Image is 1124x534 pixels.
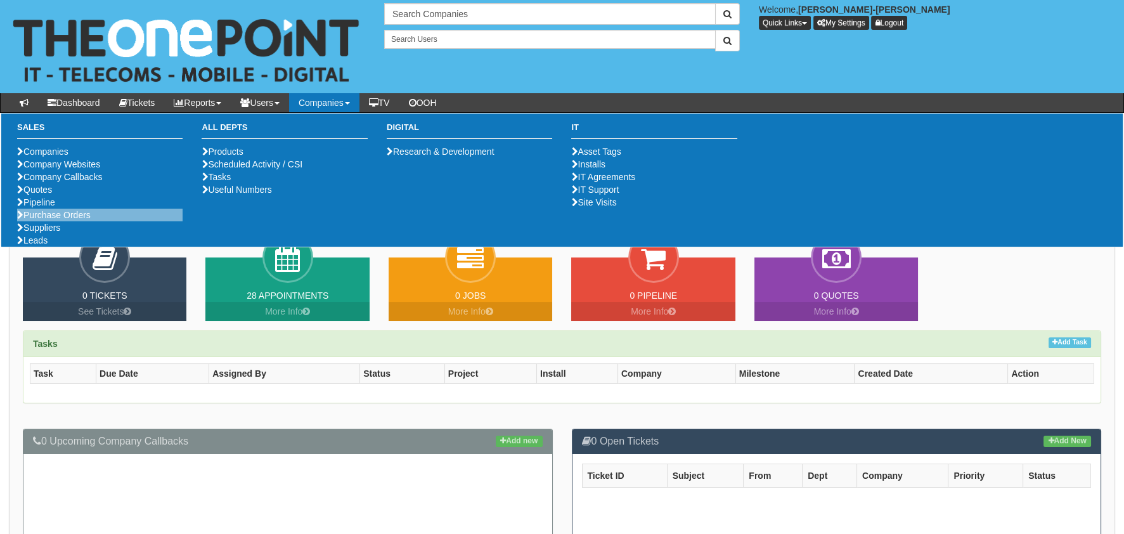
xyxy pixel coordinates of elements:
a: Reports [164,93,231,112]
a: 0 Pipeline [630,290,677,301]
a: Scheduled Activity / CSI [202,159,302,169]
input: Search Users [384,30,716,49]
th: Install [537,363,618,383]
a: More Info [205,302,369,321]
th: Status [1023,464,1091,487]
th: Dept [803,464,857,487]
a: 28 Appointments [247,290,328,301]
a: 0 Jobs [455,290,486,301]
h3: 0 Open Tickets [582,436,1092,447]
h3: All Depts [202,123,367,139]
th: From [744,464,803,487]
th: Company [857,464,948,487]
th: Subject [667,464,744,487]
th: Milestone [735,363,855,383]
a: Add new [496,436,542,447]
a: More Info [754,302,918,321]
b: [PERSON_NAME]-[PERSON_NAME] [798,4,950,15]
a: Leads [17,235,48,245]
a: Useful Numbers [202,185,271,195]
a: Site Visits [571,197,616,207]
th: Assigned By [209,363,360,383]
a: More Info [571,302,735,321]
th: Project [444,363,536,383]
h3: Digital [387,123,552,139]
div: Welcome, [749,3,1124,30]
th: Action [1008,363,1094,383]
th: Status [360,363,445,383]
a: 0 Tickets [82,290,127,301]
a: Users [231,93,289,112]
a: 0 Quotes [814,290,859,301]
h3: Sales [17,123,183,139]
a: Dashboard [38,93,110,112]
a: Company Callbacks [17,172,103,182]
a: Research & Development [387,147,494,157]
strong: Tasks [33,339,58,349]
a: IT Agreements [571,172,635,182]
a: Tasks [202,172,231,182]
h3: IT [571,123,737,139]
th: Priority [948,464,1023,487]
a: TV [359,93,399,112]
a: Add Task [1049,337,1091,348]
th: Created Date [855,363,1008,383]
th: Company [617,363,735,383]
button: Quick Links [759,16,811,30]
a: Add New [1043,436,1091,447]
a: Products [202,147,243,157]
a: IT Support [571,185,619,195]
a: Suppliers [17,223,60,233]
th: Task [30,363,96,383]
a: Asset Tags [571,147,621,157]
a: Company Websites [17,159,100,169]
a: Purchase Orders [17,210,91,220]
a: Pipeline [17,197,55,207]
a: OOH [399,93,446,112]
a: Companies [17,147,68,157]
a: See Tickets [23,302,186,321]
a: Companies [289,93,359,112]
h3: 0 Upcoming Company Callbacks [33,436,543,447]
th: Ticket ID [582,464,667,487]
a: My Settings [813,16,869,30]
a: Logout [871,16,907,30]
a: More Info [389,302,552,321]
a: Installs [571,159,605,169]
a: Tickets [110,93,165,112]
input: Search Companies [384,3,716,25]
th: Due Date [96,363,209,383]
a: Quotes [17,185,52,195]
